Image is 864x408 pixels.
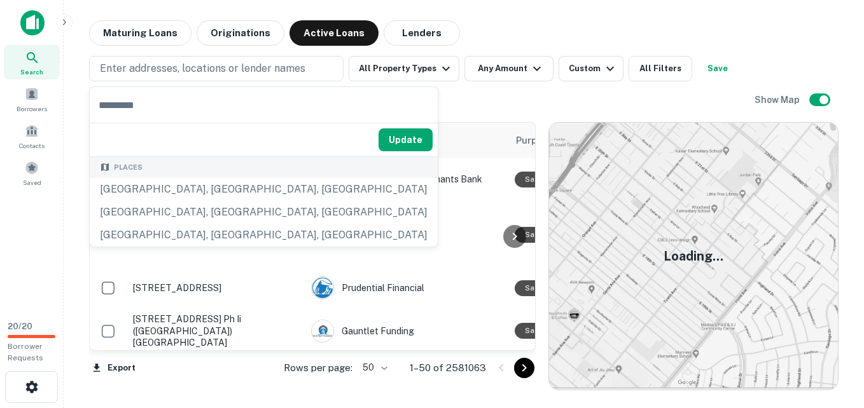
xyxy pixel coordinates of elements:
[100,61,305,76] p: Enter addresses, locations or lender names
[23,177,41,187] span: Saved
[4,156,60,190] a: Saved
[4,119,60,153] a: Contacts
[515,280,551,296] div: Sale
[800,306,864,367] iframe: Chat Widget
[133,282,298,294] p: [STREET_ADDRESS]
[90,178,438,201] div: [GEOGRAPHIC_DATA], [GEOGRAPHIC_DATA], [GEOGRAPHIC_DATA]
[464,56,554,81] button: Any Amount
[89,56,344,81] button: Enter addresses, locations or lender names
[514,358,534,378] button: Go to next page
[20,67,43,77] span: Search
[311,320,502,343] div: Gauntlet Funding
[312,320,333,342] img: picture
[549,123,838,390] img: map-placeholder.webp
[20,10,45,36] img: capitalize-icon.png
[559,56,624,81] button: Custom
[410,360,486,376] p: 1–50 of 2581063
[515,227,551,243] div: Sale
[89,358,139,377] button: Export
[197,20,284,46] button: Originations
[358,358,389,377] div: 50
[89,20,192,46] button: Maturing Loans
[664,247,723,266] h5: Loading...
[515,323,551,339] div: Sale
[4,82,60,116] a: Borrowers
[569,61,618,76] div: Custom
[629,56,692,81] button: All Filters
[697,56,738,81] button: Save your search to get updates of matches that match your search criteria.
[349,56,459,81] button: All Property Types
[17,104,47,114] span: Borrowers
[114,162,143,173] span: Places
[379,128,433,151] button: Update
[90,224,438,247] div: [GEOGRAPHIC_DATA], [GEOGRAPHIC_DATA], [GEOGRAPHIC_DATA]
[8,342,43,362] span: Borrower Requests
[4,45,60,79] a: Search
[284,360,352,376] p: Rows per page:
[289,20,379,46] button: Active Loans
[19,140,45,151] span: Contacts
[8,322,32,331] span: 20 / 20
[90,201,438,224] div: [GEOGRAPHIC_DATA], [GEOGRAPHIC_DATA], [GEOGRAPHIC_DATA]
[312,277,333,299] img: picture
[755,93,802,107] h6: Show Map
[311,276,502,299] div: Prudential Financial
[384,20,460,46] button: Lenders
[133,313,298,348] p: [STREET_ADDRESS] ph ii ([GEOGRAPHIC_DATA]) [GEOGRAPHIC_DATA]
[515,172,551,187] div: Sale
